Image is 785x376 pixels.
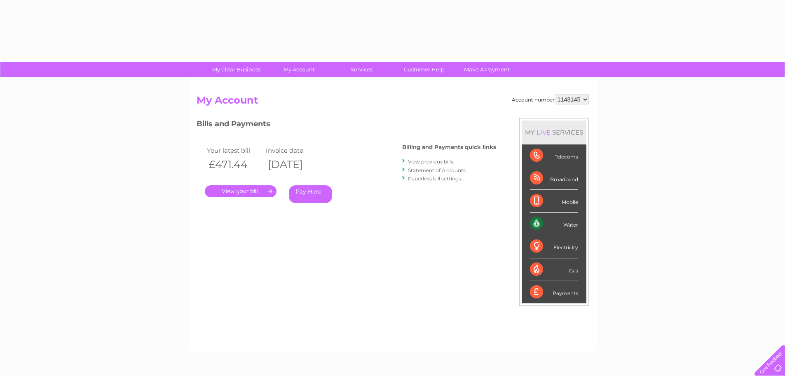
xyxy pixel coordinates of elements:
div: LIVE [535,128,552,136]
a: Make A Payment [453,62,521,77]
a: Services [328,62,396,77]
td: Your latest bill [205,145,264,156]
a: . [205,185,277,197]
div: Gas [530,258,578,281]
div: Payments [530,281,578,303]
h4: Billing and Payments quick links [402,144,496,150]
h3: Bills and Payments [197,118,496,132]
a: Paperless bill settings [408,175,461,182]
td: Invoice date [264,145,323,156]
div: Telecoms [530,144,578,167]
div: Account number [512,95,589,104]
th: £471.44 [205,156,264,173]
a: Statement of Accounts [408,167,466,173]
th: [DATE] [264,156,323,173]
a: Pay Here [289,185,332,203]
a: Customer Help [390,62,458,77]
div: MY SERVICES [522,121,586,144]
a: My Clear Business [202,62,270,77]
div: Water [530,213,578,235]
div: Broadband [530,167,578,190]
a: View previous bills [408,158,453,165]
div: Electricity [530,235,578,258]
div: Mobile [530,190,578,213]
a: My Account [265,62,333,77]
h2: My Account [197,95,589,110]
